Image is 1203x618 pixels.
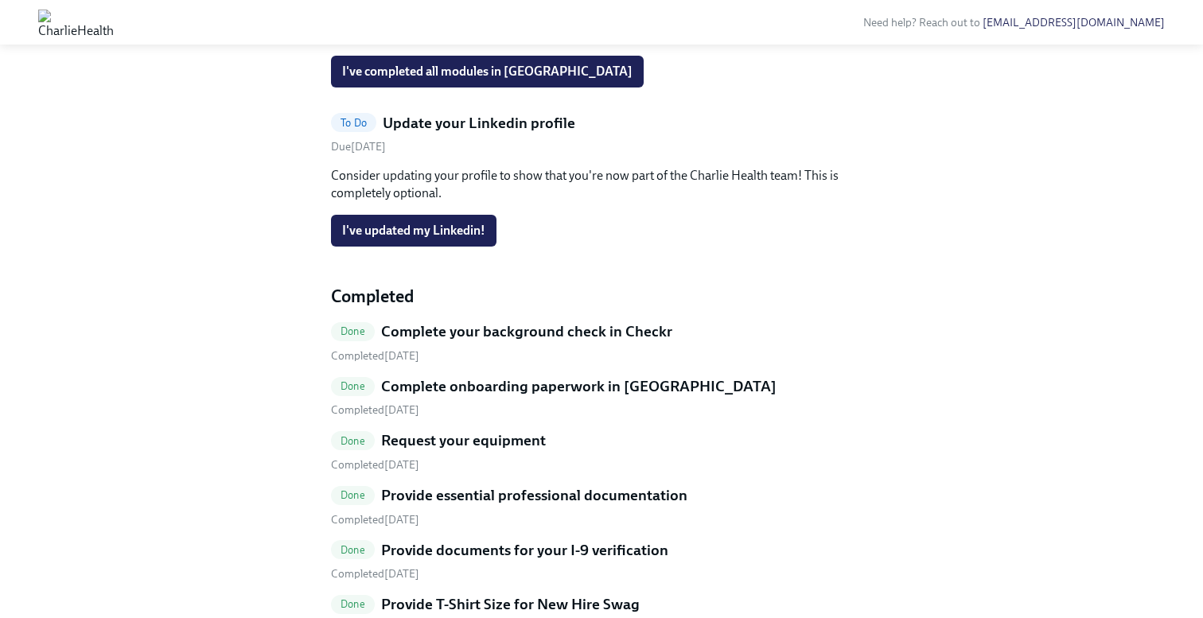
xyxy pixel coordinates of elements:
span: Wednesday, September 3rd 2025, 6:13 pm [331,403,419,417]
span: I've completed all modules in [GEOGRAPHIC_DATA] [342,64,633,80]
h5: Provide documents for your I-9 verification [381,540,668,561]
h5: Complete your background check in Checkr [381,321,672,342]
span: Done [331,598,375,610]
span: Wednesday, September 3rd 2025, 4:48 pm [331,349,419,363]
span: Monday, September 22nd 2025, 10:00 am [331,140,386,154]
span: Need help? Reach out to [863,16,1165,29]
span: Done [331,325,375,337]
span: Wednesday, September 3rd 2025, 5:00 pm [331,513,419,527]
p: Consider updating your profile to show that you're now part of the Charlie Health team! This is c... [331,167,872,202]
a: DoneComplete onboarding paperwork in [GEOGRAPHIC_DATA] Completed[DATE] [331,376,872,418]
span: Wednesday, September 3rd 2025, 4:48 pm [331,458,419,472]
a: DoneComplete your background check in Checkr Completed[DATE] [331,321,872,363]
h5: Provide essential professional documentation [381,485,687,506]
button: I've updated my Linkedin! [331,215,496,247]
h5: Complete onboarding paperwork in [GEOGRAPHIC_DATA] [381,376,777,397]
span: Done [331,380,375,392]
span: Done [331,544,375,556]
h5: Update your Linkedin profile [383,113,575,134]
span: I've updated my Linkedin! [342,223,485,239]
a: DoneProvide essential professional documentation Completed[DATE] [331,485,872,527]
img: CharlieHealth [38,10,114,35]
a: To DoUpdate your Linkedin profileDue[DATE] [331,113,872,155]
h5: Provide T-Shirt Size for New Hire Swag [381,594,640,615]
h5: Request your equipment [381,430,546,451]
span: To Do [331,117,376,129]
span: Wednesday, September 3rd 2025, 5:01 pm [331,567,419,581]
a: [EMAIL_ADDRESS][DOMAIN_NAME] [983,16,1165,29]
span: Done [331,435,375,447]
a: DoneProvide documents for your I-9 verification Completed[DATE] [331,540,872,582]
button: I've completed all modules in [GEOGRAPHIC_DATA] [331,56,644,87]
h4: Completed [331,285,872,309]
a: DoneRequest your equipment Completed[DATE] [331,430,872,472]
span: Done [331,489,375,501]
